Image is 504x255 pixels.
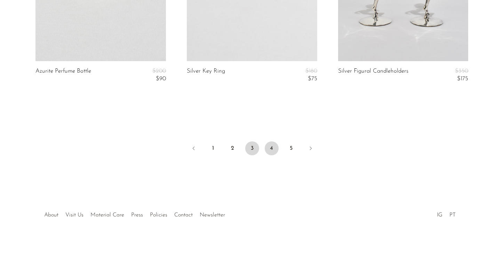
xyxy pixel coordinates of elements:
[131,212,143,218] a: Press
[308,76,317,82] span: $75
[457,76,468,82] span: $175
[41,207,229,220] ul: Quick links
[156,76,166,82] span: $90
[455,68,468,74] span: $350
[35,68,91,82] a: Azurite Perfume Bottle
[437,212,442,218] a: IG
[65,212,83,218] a: Visit Us
[449,212,456,218] a: PT
[90,212,124,218] a: Material Care
[44,212,58,218] a: About
[433,207,459,220] ul: Social Medias
[206,141,220,155] a: 1
[226,141,240,155] a: 2
[304,141,318,157] a: Next
[284,141,298,155] a: 5
[187,68,225,82] a: Silver Key Ring
[152,68,166,74] span: $200
[187,141,201,157] a: Previous
[174,212,193,218] a: Contact
[245,141,259,155] span: 3
[305,68,317,74] span: $180
[265,141,279,155] a: 4
[150,212,167,218] a: Policies
[338,68,408,82] a: Silver Figural Candleholders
